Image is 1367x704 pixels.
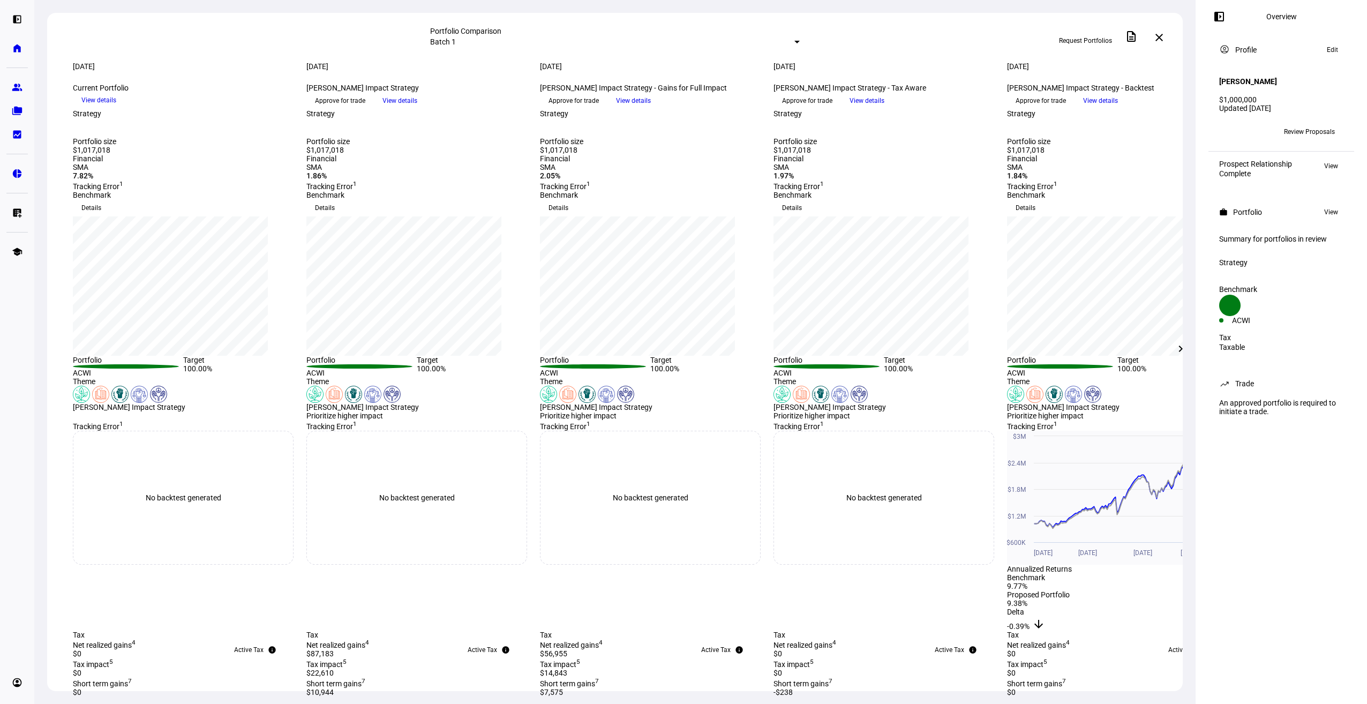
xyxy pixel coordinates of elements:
[6,100,28,122] a: folder_copy
[1008,460,1026,467] text: $2.4M
[1324,160,1338,173] span: View
[6,38,28,59] a: home
[773,62,994,71] div: [DATE]
[1007,565,1228,573] div: Annualized Returns
[1219,378,1230,389] mat-icon: trending_up
[365,639,369,647] sup: 4
[1054,420,1057,428] sup: 1
[1219,206,1343,219] eth-panel-overview-card-header: Portfolio
[306,146,350,154] div: $1,017,018
[417,356,527,364] div: Target
[12,43,22,54] eth-mat-symbol: home
[1007,616,1228,631] div: -0.39%
[1223,128,1233,136] span: BH
[73,216,268,356] div: chart, 1 series
[1034,546,1055,557] span: [DATE]
[128,677,132,685] sup: 7
[73,641,136,649] span: Net realized gains
[773,84,994,92] div: [PERSON_NAME] Impact Strategy - Tax Aware
[1075,96,1126,104] a: View details
[773,386,791,403] img: climateChange.colored.svg
[6,124,28,145] a: bid_landscape
[1007,199,1044,216] button: Details
[540,163,761,171] div: SMA
[374,96,426,104] a: View details
[1117,364,1228,377] div: 100.00%
[306,669,527,677] div: $22,610
[540,199,577,216] button: Details
[595,677,599,685] sup: 7
[540,171,761,180] div: 2.05%
[773,377,994,386] div: Theme
[306,641,369,649] span: Net realized gains
[306,660,347,669] span: Tax impact
[1078,546,1097,557] span: [DATE]
[306,191,527,199] div: Benchmark
[73,369,183,377] div: ACWI
[773,641,836,649] span: Net realized gains
[12,168,22,179] eth-mat-symbol: pie_chart
[540,369,650,377] div: ACWI
[1219,43,1343,56] eth-panel-overview-card-header: Profile
[73,422,123,431] span: Tracking Error
[306,171,527,180] div: 1.86%
[1327,43,1338,56] span: Edit
[1075,93,1126,109] button: View details
[12,677,22,688] eth-mat-symbol: account_circle
[1007,669,1228,677] div: $0
[1007,163,1228,171] div: SMA
[1133,546,1152,557] span: [DATE]
[306,403,527,411] div: [PERSON_NAME] Impact Strategy
[1066,639,1070,647] sup: 4
[1007,84,1228,92] div: [PERSON_NAME] Impact Strategy - Backtest
[1233,208,1262,216] div: Portfolio
[73,182,123,191] span: Tracking Error
[360,696,364,704] sup: 8
[884,356,994,364] div: Target
[587,420,590,428] sup: 1
[1007,688,1228,696] div: $0
[1219,258,1343,267] div: Strategy
[598,386,615,403] img: democracy.colored.svg
[1007,641,1070,649] span: Net realized gains
[1219,77,1277,86] h4: [PERSON_NAME]
[345,386,362,403] img: racialJustice.colored.svg
[1007,171,1228,180] div: 1.84%
[109,658,113,665] sup: 5
[306,422,357,431] span: Tracking Error
[1174,342,1187,355] mat-icon: chevron_right
[1007,137,1050,146] div: Portfolio size
[1275,123,1343,140] button: Review Proposals
[773,669,994,677] div: $0
[1007,590,1228,599] div: Proposed Portfolio
[430,27,800,35] div: Portfolio Comparison
[1219,95,1343,104] div: $1,000,000
[1219,160,1292,168] div: Prospect Relationship
[132,639,136,647] sup: 4
[1026,386,1043,403] img: education.colored.svg
[1319,206,1343,219] button: View
[183,356,294,364] div: Target
[812,386,829,403] img: racialJustice.colored.svg
[364,386,381,403] img: democracy.colored.svg
[1050,32,1121,49] button: Request Portfolios
[1007,154,1228,163] div: Financial
[73,431,294,565] div: No backtest generated
[540,146,583,154] div: $1,017,018
[1007,109,1050,118] div: Strategy
[73,92,125,108] button: View details
[92,386,109,403] img: education.colored.svg
[306,631,527,639] div: Tax
[820,180,824,188] sup: 1
[1065,386,1082,403] img: democracy.colored.svg
[73,191,294,199] div: Benchmark
[306,163,527,171] div: SMA
[540,688,761,696] div: $7,575
[1061,696,1065,704] sup: 8
[650,356,761,364] div: Target
[773,631,994,639] div: Tax
[1125,30,1138,43] mat-icon: description
[540,216,735,356] div: chart, 1 series
[594,696,598,704] sup: 8
[540,679,599,688] span: Short term gains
